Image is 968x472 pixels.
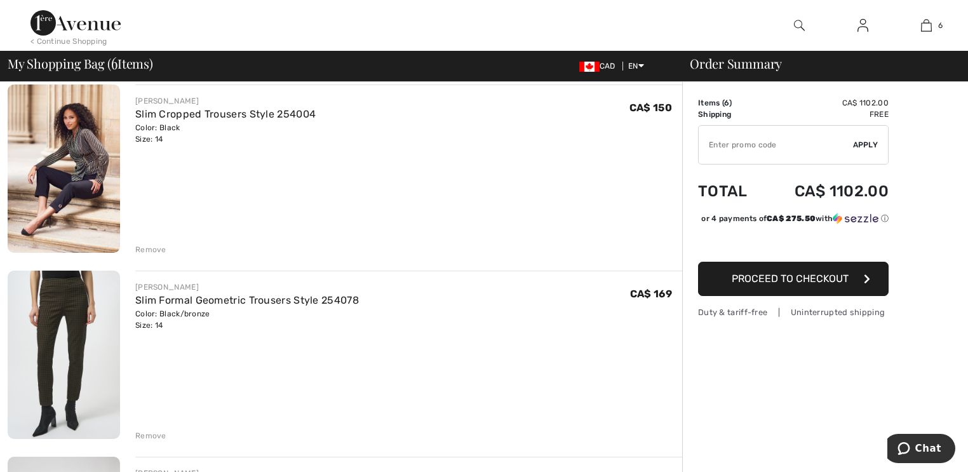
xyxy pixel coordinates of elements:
div: < Continue Shopping [30,36,107,47]
span: 6 [938,20,943,31]
div: or 4 payments of with [701,213,889,224]
div: Remove [135,430,166,442]
div: Color: Black/bronze Size: 14 [135,308,359,331]
span: CAD [579,62,621,71]
span: EN [628,62,644,71]
span: 6 [111,54,118,71]
div: [PERSON_NAME] [135,95,316,107]
div: Order Summary [675,57,960,70]
a: Slim Cropped Trousers Style 254004 [135,108,316,120]
td: Free [763,109,889,120]
span: CA$ 169 [630,288,672,300]
span: CA$ 275.50 [767,214,816,223]
img: Slim Formal Geometric Trousers Style 254078 [8,271,120,439]
div: Remove [135,244,166,255]
div: Duty & tariff-free | Uninterrupted shipping [698,306,889,318]
img: search the website [794,18,805,33]
iframe: PayPal-paypal [698,229,889,257]
button: Proceed to Checkout [698,262,889,296]
img: Sezzle [833,213,878,224]
a: Slim Formal Geometric Trousers Style 254078 [135,294,359,306]
a: 6 [895,18,957,33]
input: Promo code [699,126,853,164]
span: Proceed to Checkout [732,273,849,285]
span: My Shopping Bag ( Items) [8,57,153,70]
td: Total [698,170,763,213]
img: 1ère Avenue [30,10,121,36]
span: Apply [853,139,878,151]
span: CA$ 150 [629,102,672,114]
td: Shipping [698,109,763,120]
iframe: Opens a widget where you can chat to one of our agents [887,434,955,466]
img: My Info [857,18,868,33]
td: Items ( ) [698,97,763,109]
td: CA$ 1102.00 [763,170,889,213]
div: Color: Black Size: 14 [135,122,316,145]
a: Sign In [847,18,878,34]
img: My Bag [921,18,932,33]
span: 6 [724,98,729,107]
div: [PERSON_NAME] [135,281,359,293]
img: Slim Cropped Trousers Style 254004 [8,84,120,253]
img: Canadian Dollar [579,62,600,72]
td: CA$ 1102.00 [763,97,889,109]
div: or 4 payments ofCA$ 275.50withSezzle Click to learn more about Sezzle [698,213,889,229]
